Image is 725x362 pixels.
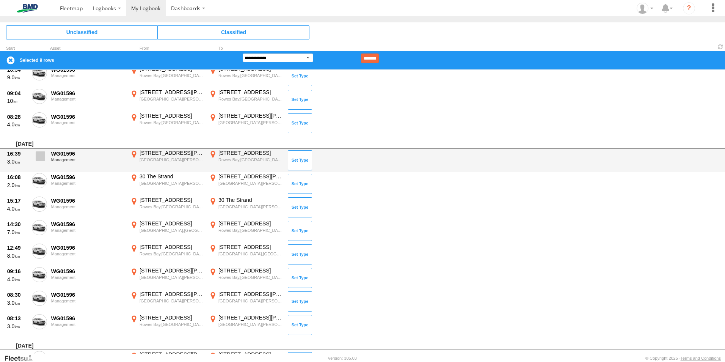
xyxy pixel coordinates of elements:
div: WG01596 [51,197,125,204]
div: [GEOGRAPHIC_DATA][PERSON_NAME],[GEOGRAPHIC_DATA] [140,96,204,102]
div: [GEOGRAPHIC_DATA][PERSON_NAME],[GEOGRAPHIC_DATA] [218,120,282,125]
button: Click to Set [288,150,312,170]
img: bmd-logo.svg [8,4,47,13]
div: [STREET_ADDRESS] [140,244,204,250]
div: 3.0 [7,158,28,165]
div: [STREET_ADDRESS] [218,150,282,156]
div: WG01596 [51,268,125,275]
div: Rowes Bay,[GEOGRAPHIC_DATA] [218,275,282,280]
div: Management [51,157,125,162]
div: [STREET_ADDRESS][PERSON_NAME] [218,314,282,321]
div: 9.0 [7,74,28,81]
div: Rowes Bay,[GEOGRAPHIC_DATA] [218,157,282,162]
div: [GEOGRAPHIC_DATA],[GEOGRAPHIC_DATA] [140,228,204,233]
div: 08:28 [7,113,28,120]
button: Click to Set [288,268,312,288]
div: [GEOGRAPHIC_DATA][PERSON_NAME],[GEOGRAPHIC_DATA] [218,204,282,209]
div: 4.0 [7,205,28,212]
div: Management [51,97,125,101]
div: WG01596 [51,90,125,97]
div: [STREET_ADDRESS][PERSON_NAME] [218,112,282,119]
div: Management [51,73,125,78]
button: Click to Set [288,315,312,335]
div: [STREET_ADDRESS][PERSON_NAME] [218,291,282,297]
div: Robert Pietrobon [634,3,656,14]
label: Clear Selection [6,56,15,65]
div: From [129,47,205,50]
div: [GEOGRAPHIC_DATA][PERSON_NAME],[GEOGRAPHIC_DATA] [140,275,204,280]
label: Click to View Event Location [129,197,205,219]
div: 3.0 [7,323,28,330]
div: [STREET_ADDRESS] [140,112,204,119]
div: Version: 305.03 [328,356,357,360]
button: Click to Set [288,291,312,311]
label: Click to View Event Location [208,267,284,289]
div: [STREET_ADDRESS] [218,220,282,227]
button: Click to Set [288,221,312,241]
div: WG01596 [51,291,125,298]
div: 08:13 [7,315,28,322]
div: [STREET_ADDRESS][PERSON_NAME] [140,291,204,297]
div: Rowes Bay,[GEOGRAPHIC_DATA] [218,73,282,78]
label: Click to View Event Location [129,112,205,134]
button: Click to Set [288,113,312,133]
div: 4.0 [7,276,28,283]
div: Management [51,299,125,303]
div: Management [51,275,125,280]
div: [STREET_ADDRESS] [218,89,282,96]
span: Refresh [716,43,725,50]
div: [STREET_ADDRESS][PERSON_NAME] [140,89,204,96]
div: [STREET_ADDRESS][PERSON_NAME] [140,267,204,274]
div: 30 The Strand [218,197,282,203]
div: 09:04 [7,90,28,97]
div: Rowes Bay,[GEOGRAPHIC_DATA] [140,204,204,209]
div: Rowes Bay,[GEOGRAPHIC_DATA] [140,73,204,78]
div: 30 The Strand [140,173,204,180]
div: [STREET_ADDRESS] [140,314,204,321]
div: Rowes Bay,[GEOGRAPHIC_DATA] [140,120,204,125]
div: To [208,47,284,50]
span: Click to view Unclassified Trips [6,25,158,39]
label: Click to View Event Location [208,89,284,111]
label: Click to View Event Location [129,173,205,195]
div: 8.0 [7,252,28,259]
label: Click to View Event Location [208,244,284,266]
div: WG01596 [51,150,125,157]
div: 15:17 [7,197,28,204]
div: 10:34 [7,66,28,73]
div: Rowes Bay,[GEOGRAPHIC_DATA] [140,251,204,257]
div: [STREET_ADDRESS] [218,267,282,274]
div: 08:30 [7,291,28,298]
div: [GEOGRAPHIC_DATA][PERSON_NAME],[GEOGRAPHIC_DATA] [140,298,204,304]
div: [GEOGRAPHIC_DATA][PERSON_NAME],[GEOGRAPHIC_DATA] [218,298,282,304]
button: Click to Set [288,90,312,110]
div: Management [51,252,125,256]
div: 16:08 [7,174,28,181]
div: [GEOGRAPHIC_DATA][PERSON_NAME],[GEOGRAPHIC_DATA] [140,157,204,162]
label: Click to View Event Location [129,314,205,336]
div: [GEOGRAPHIC_DATA][PERSON_NAME],[GEOGRAPHIC_DATA] [140,181,204,186]
button: Click to Set [288,197,312,217]
div: 16:56 [7,352,28,359]
div: 12:49 [7,244,28,251]
div: Rowes Bay,[GEOGRAPHIC_DATA] [140,322,204,327]
div: 2.0 [7,182,28,189]
span: Click to view Classified Trips [158,25,309,39]
div: [GEOGRAPHIC_DATA][PERSON_NAME],[GEOGRAPHIC_DATA] [218,181,282,186]
div: [STREET_ADDRESS][PERSON_NAME] [140,150,204,156]
div: [STREET_ADDRESS] [140,220,204,227]
div: Rowes Bay,[GEOGRAPHIC_DATA] [218,228,282,233]
label: Click to View Event Location [208,220,284,242]
div: Management [51,205,125,209]
div: WG01596 [51,315,125,322]
div: [STREET_ADDRESS] [218,244,282,250]
div: Management [51,228,125,233]
div: Management [51,120,125,125]
a: Visit our Website [4,354,39,362]
label: Click to View Event Location [129,220,205,242]
div: 14:30 [7,221,28,228]
div: Management [51,322,125,327]
div: © Copyright 2025 - [645,356,721,360]
label: Click to View Event Location [129,150,205,172]
label: Click to View Event Location [208,173,284,195]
